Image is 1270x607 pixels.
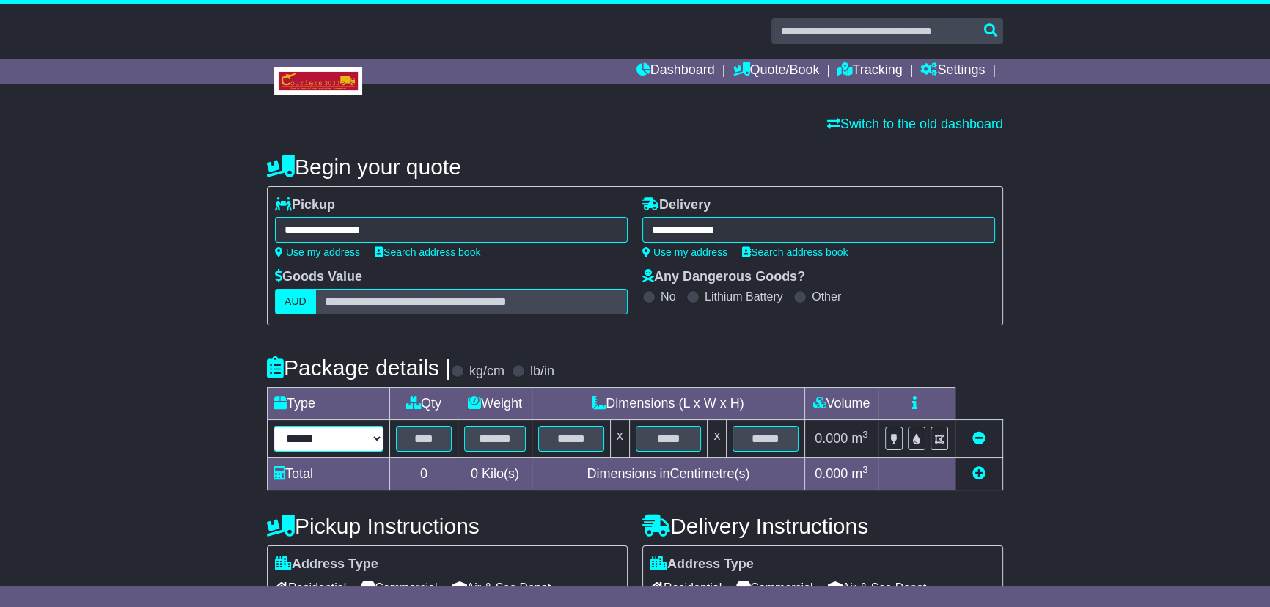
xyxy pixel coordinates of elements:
[742,246,848,258] a: Search address book
[705,290,783,303] label: Lithium Battery
[837,59,902,84] a: Tracking
[972,466,985,481] a: Add new item
[267,356,451,380] h4: Package details |
[390,388,458,420] td: Qty
[452,576,551,599] span: Air & Sea Depot
[828,576,927,599] span: Air & Sea Depot
[815,466,848,481] span: 0.000
[530,364,554,380] label: lb/in
[458,458,532,490] td: Kilo(s)
[275,576,346,599] span: Residential
[642,246,727,258] a: Use my address
[471,466,478,481] span: 0
[267,155,1003,179] h4: Begin your quote
[851,431,868,446] span: m
[972,431,985,446] a: Remove this item
[610,420,629,458] td: x
[920,59,985,84] a: Settings
[268,388,390,420] td: Type
[642,197,711,213] label: Delivery
[390,458,458,490] td: 0
[361,576,437,599] span: Commercial
[458,388,532,420] td: Weight
[661,290,675,303] label: No
[708,420,727,458] td: x
[275,269,362,285] label: Goods Value
[851,466,868,481] span: m
[827,117,1003,131] a: Switch to the old dashboard
[650,556,754,573] label: Address Type
[650,576,722,599] span: Residential
[532,458,804,490] td: Dimensions in Centimetre(s)
[812,290,841,303] label: Other
[275,556,378,573] label: Address Type
[268,458,390,490] td: Total
[375,246,480,258] a: Search address book
[267,514,628,538] h4: Pickup Instructions
[815,431,848,446] span: 0.000
[733,59,819,84] a: Quote/Book
[804,388,878,420] td: Volume
[275,197,335,213] label: Pickup
[862,429,868,440] sup: 3
[636,59,715,84] a: Dashboard
[642,269,805,285] label: Any Dangerous Goods?
[532,388,804,420] td: Dimensions (L x W x H)
[469,364,504,380] label: kg/cm
[642,514,1003,538] h4: Delivery Instructions
[736,576,812,599] span: Commercial
[275,289,316,314] label: AUD
[275,246,360,258] a: Use my address
[862,464,868,475] sup: 3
